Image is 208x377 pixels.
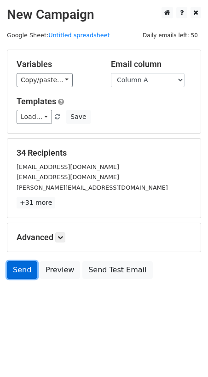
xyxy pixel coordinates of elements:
[162,333,208,377] iframe: Chat Widget
[17,148,191,158] h5: 34 Recipients
[111,59,191,69] h5: Email column
[17,184,168,191] small: [PERSON_NAME][EMAIL_ADDRESS][DOMAIN_NAME]
[17,96,56,106] a: Templates
[17,110,52,124] a: Load...
[17,232,191,242] h5: Advanced
[139,32,201,39] a: Daily emails left: 50
[17,197,55,208] a: +31 more
[17,59,97,69] h5: Variables
[7,32,110,39] small: Google Sheet:
[139,30,201,40] span: Daily emails left: 50
[17,174,119,180] small: [EMAIL_ADDRESS][DOMAIN_NAME]
[7,261,37,279] a: Send
[40,261,80,279] a: Preview
[66,110,90,124] button: Save
[17,73,73,87] a: Copy/paste...
[82,261,152,279] a: Send Test Email
[17,163,119,170] small: [EMAIL_ADDRESS][DOMAIN_NAME]
[7,7,201,23] h2: New Campaign
[48,32,110,39] a: Untitled spreadsheet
